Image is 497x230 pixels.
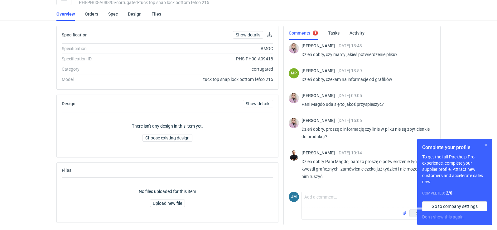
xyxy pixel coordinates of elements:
[150,199,185,207] button: Upload new file
[152,7,161,21] a: Files
[153,201,182,205] span: Upload new file
[302,118,337,123] span: [PERSON_NAME]
[142,134,192,142] button: Choose existing design
[56,7,75,21] a: Overview
[302,68,337,73] span: [PERSON_NAME]
[302,150,337,155] span: [PERSON_NAME]
[243,100,273,107] a: Show details
[289,68,299,78] div: Magdalena Polakowska
[289,192,299,202] figcaption: JM
[289,43,299,54] img: Klaudia Wiśniewska
[337,150,362,155] span: [DATE] 10:14
[337,93,362,98] span: [DATE] 09:05
[62,45,146,52] div: Specification
[337,118,362,123] span: [DATE] 15:06
[302,76,430,83] p: Dzień dobry, czekam na informacje od grafików
[289,68,299,78] figcaption: MP
[289,150,299,161] img: Tomasz Kubiak
[446,190,452,195] strong: 2 / 8
[62,56,146,62] div: Specification ID
[328,26,340,40] a: Tasks
[145,136,190,140] span: Choose existing design
[337,43,362,48] span: [DATE] 13:43
[422,201,487,211] a: Go to company settings
[302,158,430,180] p: Dzień dobry Pani Magdo, bardzo proszę o potwierdzenie tych kwestii graficznych, zamówienie czeka ...
[146,56,273,62] div: PHS-PH00-A09418
[128,7,142,21] a: Design
[289,26,318,40] a: Comments1
[108,7,118,21] a: Spec
[62,101,75,106] h2: Design
[314,31,316,35] div: 1
[409,209,432,217] button: Send
[302,93,337,98] span: [PERSON_NAME]
[266,31,273,39] button: Download specification
[132,123,203,129] p: There isn't any design in this item yet.
[302,101,430,108] p: Pani Magdo uda się to jakoś przyspieszyć?
[350,26,364,40] a: Activity
[422,154,487,185] p: To get the full Packhelp Pro experience, complete your supplier profile. Attract new customers an...
[146,76,273,82] div: tuck top snap lock bottom fefco 215
[62,168,71,173] h2: Files
[62,66,146,72] div: Category
[302,51,430,58] p: Dzień dobry, czy mamy jakieś potwierdzenie pliku?
[62,76,146,82] div: Model
[302,43,337,48] span: [PERSON_NAME]
[233,31,263,39] a: Show details
[337,68,362,73] span: [DATE] 13:59
[146,45,273,52] div: BMOC
[139,188,196,195] p: No files uploaded for this item
[62,32,88,37] h2: Specification
[422,214,464,220] button: Don’t show this again
[302,125,430,140] p: Dzień dobry, proszę o informację czy linie w pliku nie są zbyt cienkie do produkcji?
[85,7,98,21] a: Orders
[416,211,426,215] span: Send
[289,118,299,128] img: Klaudia Wiśniewska
[289,192,299,202] div: Joanna Myślak
[146,66,273,72] div: corrugated
[422,144,487,151] h1: Complete your profile
[422,190,487,196] div: Completed:
[482,141,490,149] button: Skip for now
[289,93,299,103] img: Klaudia Wiśniewska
